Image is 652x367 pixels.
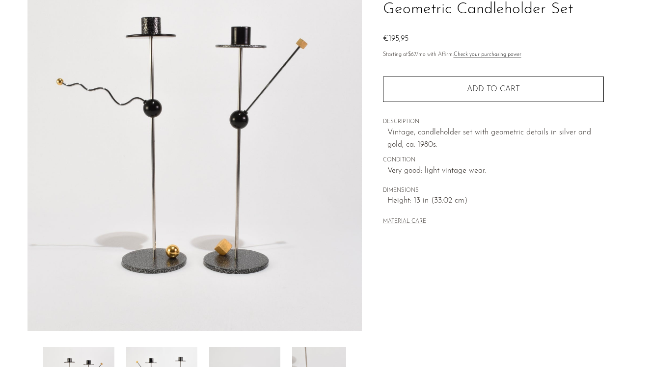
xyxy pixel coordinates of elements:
span: DESCRIPTION [383,118,604,127]
span: Very good; light vintage wear. [387,165,604,178]
span: DIMENSIONS [383,186,604,195]
span: Height: 13 in (33.02 cm) [387,195,604,208]
span: $67 [408,52,416,57]
button: Add to cart [383,77,604,102]
button: MATERIAL CARE [383,218,426,226]
span: Add to cart [467,85,520,94]
p: Vintage, candleholder set with geometric details in silver and gold, ca. 1980s. [387,127,604,152]
p: Starting at /mo with Affirm. [383,51,604,59]
a: Check your purchasing power - Learn more about Affirm Financing (opens in modal) [454,52,521,57]
span: CONDITION [383,156,604,165]
span: €195,95 [383,35,408,43]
